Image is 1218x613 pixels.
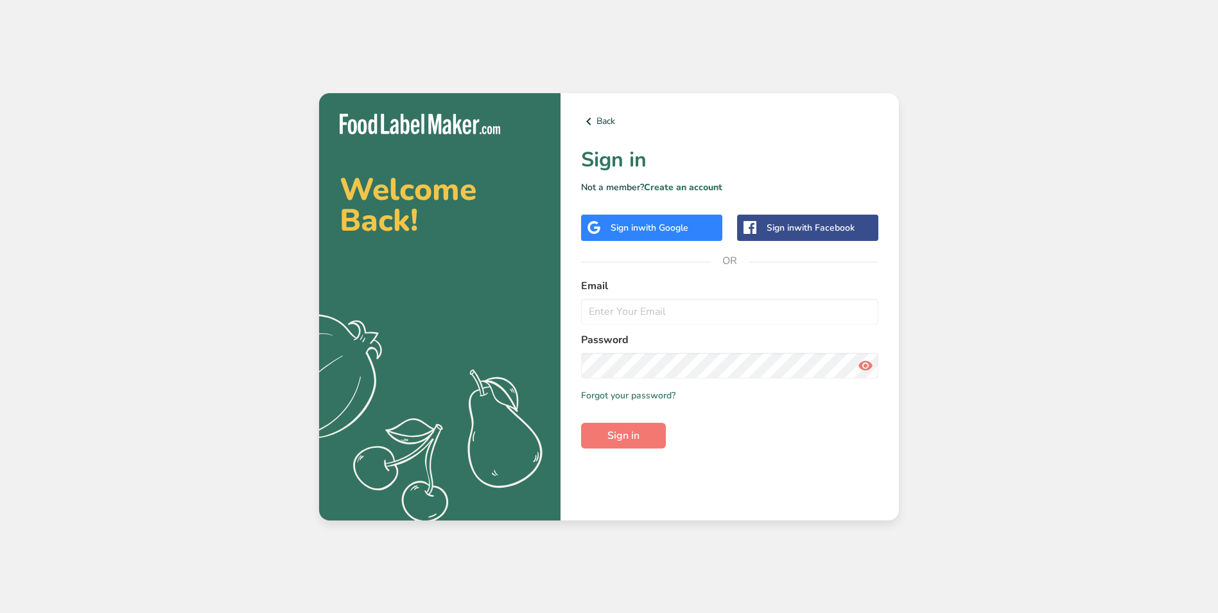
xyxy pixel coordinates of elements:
h2: Welcome Back! [340,174,540,236]
label: Email [581,278,878,294]
a: Back [581,114,878,129]
h1: Sign in [581,145,878,175]
img: Food Label Maker [340,114,500,135]
div: Sign in [767,221,855,235]
span: Sign in [607,428,639,443]
button: Sign in [581,423,666,449]
div: Sign in [611,221,688,235]
span: OR [711,242,749,280]
label: Password [581,332,878,348]
input: Enter Your Email [581,299,878,324]
span: with Facebook [794,222,855,234]
a: Create an account [644,181,722,193]
a: Forgot your password? [581,389,675,402]
p: Not a member? [581,181,878,194]
span: with Google [638,222,688,234]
